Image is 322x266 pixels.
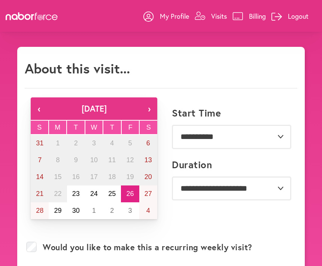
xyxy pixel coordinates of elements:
[108,156,116,164] abbr: September 11, 2025
[103,169,121,185] button: September 18, 2025
[43,242,252,252] label: Would you like to make this a recurring weekly visit?
[143,5,189,27] a: My Profile
[36,207,43,214] abbr: September 28, 2025
[49,202,67,219] button: September 29, 2025
[31,169,49,185] button: September 14, 2025
[146,139,150,147] abbr: September 6, 2025
[90,156,98,164] abbr: September 10, 2025
[233,5,266,27] a: Billing
[38,156,42,164] abbr: September 7, 2025
[54,207,61,214] abbr: September 29, 2025
[139,135,157,152] button: September 6, 2025
[56,139,60,147] abbr: September 1, 2025
[139,152,157,169] button: September 13, 2025
[128,124,133,131] abbr: Friday
[54,173,61,181] abbr: September 15, 2025
[25,60,130,76] h1: About this visit...
[72,190,80,197] abbr: September 23, 2025
[55,124,60,131] abbr: Monday
[49,185,67,202] button: September 22, 2025
[121,152,139,169] button: September 12, 2025
[92,139,96,147] abbr: September 3, 2025
[49,152,67,169] button: September 8, 2025
[90,190,98,197] abbr: September 24, 2025
[85,135,103,152] button: September 3, 2025
[74,124,78,131] abbr: Tuesday
[103,135,121,152] button: September 4, 2025
[49,169,67,185] button: September 15, 2025
[139,185,157,202] button: September 27, 2025
[91,124,97,131] abbr: Wednesday
[271,5,309,27] a: Logout
[74,139,78,147] abbr: September 2, 2025
[139,169,157,185] button: September 20, 2025
[72,207,80,214] abbr: September 30, 2025
[67,135,85,152] button: September 2, 2025
[56,156,60,164] abbr: September 8, 2025
[145,190,152,197] abbr: September 27, 2025
[127,156,134,164] abbr: September 12, 2025
[103,202,121,219] button: October 2, 2025
[160,12,189,21] p: My Profile
[85,169,103,185] button: September 17, 2025
[36,139,43,147] abbr: August 31, 2025
[85,185,103,202] button: September 24, 2025
[121,169,139,185] button: September 19, 2025
[110,207,114,214] abbr: October 2, 2025
[172,159,212,170] label: Duration
[67,169,85,185] button: September 16, 2025
[127,190,134,197] abbr: September 26, 2025
[67,185,85,202] button: September 23, 2025
[146,124,151,131] abbr: Saturday
[85,152,103,169] button: September 10, 2025
[288,12,309,21] p: Logout
[31,135,49,152] button: August 31, 2025
[31,185,49,202] button: September 21, 2025
[31,202,49,219] button: September 28, 2025
[36,173,43,181] abbr: September 14, 2025
[139,202,157,219] button: October 4, 2025
[67,202,85,219] button: September 30, 2025
[31,152,49,169] button: September 7, 2025
[145,173,152,181] abbr: September 20, 2025
[172,107,221,119] label: Start Time
[103,185,121,202] button: September 25, 2025
[195,5,227,27] a: Visits
[108,190,116,197] abbr: September 25, 2025
[141,97,157,120] button: ›
[127,173,134,181] abbr: September 19, 2025
[121,185,139,202] button: September 26, 2025
[31,97,47,120] button: ‹
[103,152,121,169] button: September 11, 2025
[36,190,43,197] abbr: September 21, 2025
[85,202,103,219] button: October 1, 2025
[92,207,96,214] abbr: October 1, 2025
[128,139,132,147] abbr: September 5, 2025
[110,124,114,131] abbr: Thursday
[74,156,78,164] abbr: September 9, 2025
[54,190,61,197] abbr: September 22, 2025
[47,97,141,120] button: [DATE]
[37,124,42,131] abbr: Sunday
[108,173,116,181] abbr: September 18, 2025
[121,202,139,219] button: October 3, 2025
[146,207,150,214] abbr: October 4, 2025
[249,12,266,21] p: Billing
[72,173,80,181] abbr: September 16, 2025
[110,139,114,147] abbr: September 4, 2025
[90,173,98,181] abbr: September 17, 2025
[121,135,139,152] button: September 5, 2025
[67,152,85,169] button: September 9, 2025
[211,12,227,21] p: Visits
[145,156,152,164] abbr: September 13, 2025
[49,135,67,152] button: September 1, 2025
[128,207,132,214] abbr: October 3, 2025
